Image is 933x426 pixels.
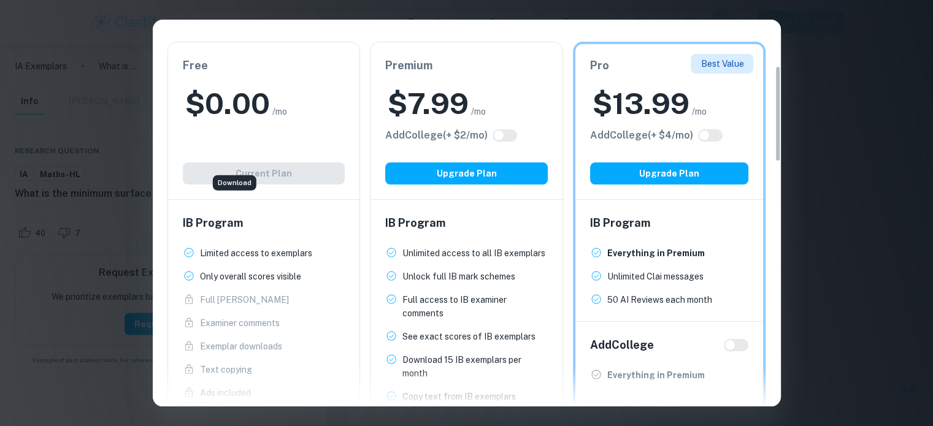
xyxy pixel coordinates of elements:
[385,162,548,184] button: Upgrade Plan
[402,293,548,320] p: Full access to IB examiner comments
[385,215,548,232] h6: IB Program
[607,270,704,283] p: Unlimited Clai messages
[200,316,280,330] p: Examiner comments
[213,175,256,190] div: Download
[200,340,282,353] p: Exemplar downloads
[185,84,270,123] h2: $ 0.00
[388,84,469,123] h2: $ 7.99
[593,84,689,123] h2: $ 13.99
[471,105,486,118] span: /mo
[385,128,488,143] h6: Click to see all the additional College features.
[272,105,287,118] span: /mo
[183,57,345,74] h6: Free
[590,128,693,143] h6: Click to see all the additional College features.
[200,270,301,283] p: Only overall scores visible
[590,57,749,74] h6: Pro
[200,246,312,260] p: Limited access to exemplars
[183,215,345,232] h6: IB Program
[590,215,749,232] h6: IB Program
[590,337,654,354] h6: Add College
[590,162,749,184] button: Upgrade Plan
[701,57,743,70] p: Best Value
[402,330,536,343] p: See exact scores of IB exemplars
[402,270,515,283] p: Unlock full IB mark schemes
[200,293,289,306] p: Full [PERSON_NAME]
[607,293,712,306] p: 50 AI Reviews each month
[607,246,705,260] p: Everything in Premium
[402,353,548,380] p: Download 15 IB exemplars per month
[692,105,707,118] span: /mo
[200,363,252,376] p: Text copying
[385,57,548,74] h6: Premium
[402,246,545,260] p: Unlimited access to all IB exemplars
